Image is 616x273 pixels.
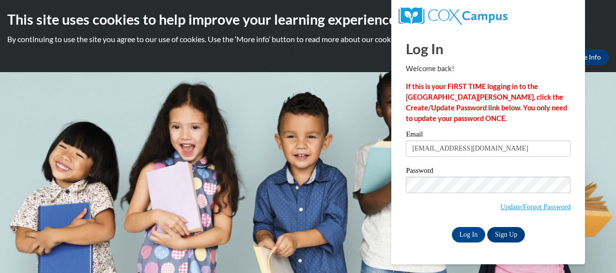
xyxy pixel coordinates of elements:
label: Email [406,131,570,140]
h2: This site uses cookies to help improve your learning experience. [7,10,609,29]
label: Password [406,167,570,177]
a: More Info [563,49,609,65]
strong: If this is your FIRST TIME logging in to the [GEOGRAPHIC_DATA][PERSON_NAME], click the Create/Upd... [406,82,567,122]
a: Update/Forgot Password [500,203,570,211]
h1: Log In [406,39,570,59]
input: Log In [452,227,486,243]
p: Welcome back! [406,63,570,74]
a: Sign Up [487,227,525,243]
img: COX Campus [399,7,507,25]
p: By continuing to use the site you agree to our use of cookies. Use the ‘More info’ button to read... [7,34,609,45]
